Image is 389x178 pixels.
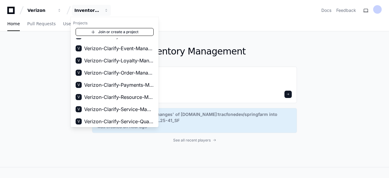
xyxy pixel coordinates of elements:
button: Verizon [25,5,64,16]
span: Users [63,22,75,26]
span: Verizon-Clarify-Payments-Management [84,81,154,89]
span: Verizon-Clarify-Service-Management [84,106,154,113]
div: V [76,45,82,51]
h1: Inventory Management [92,46,297,57]
div: V [76,94,82,100]
h1: Projects [71,18,159,28]
span: Verizon-Clarify-Loyalty-Management [84,57,154,64]
button: Inventory Management [72,5,111,16]
div: Inventory Management [74,7,101,13]
span: See all recent players [173,138,211,143]
a: Docs [321,7,331,13]
button: Feedback [336,7,356,13]
a: Join or create a project [76,28,154,36]
span: Verizon-Clarify-Service-Qualifications [84,118,154,125]
span: Verizon-Clarify-Resource-Management [84,93,154,101]
div: V [76,70,82,76]
span: Pull Requests [27,22,55,26]
a: Pull Requests [27,17,55,31]
div: Verizon [71,17,159,127]
div: V [76,118,82,124]
span: Verizon-Clarify-Event-Management [84,45,154,52]
div: V [76,82,82,88]
span: Verizon-Clarify-Order-Management [84,69,154,76]
div: V [76,58,82,64]
span: Home [7,22,20,26]
a: Users [63,17,75,31]
a: Home [7,17,20,31]
a: Merge branch 'feature/RA-Changes' of [DOMAIN_NAME]:tracfonedev/springfarm into feature/RA-Changes... [97,111,292,130]
div: V [76,106,82,112]
a: See all recent players [92,138,297,143]
div: Verizon [27,7,54,13]
span: Merge branch 'feature/RA-Changes' of [DOMAIN_NAME]:tracfonedev/springfarm into feature/RA-Changes... [97,111,292,124]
